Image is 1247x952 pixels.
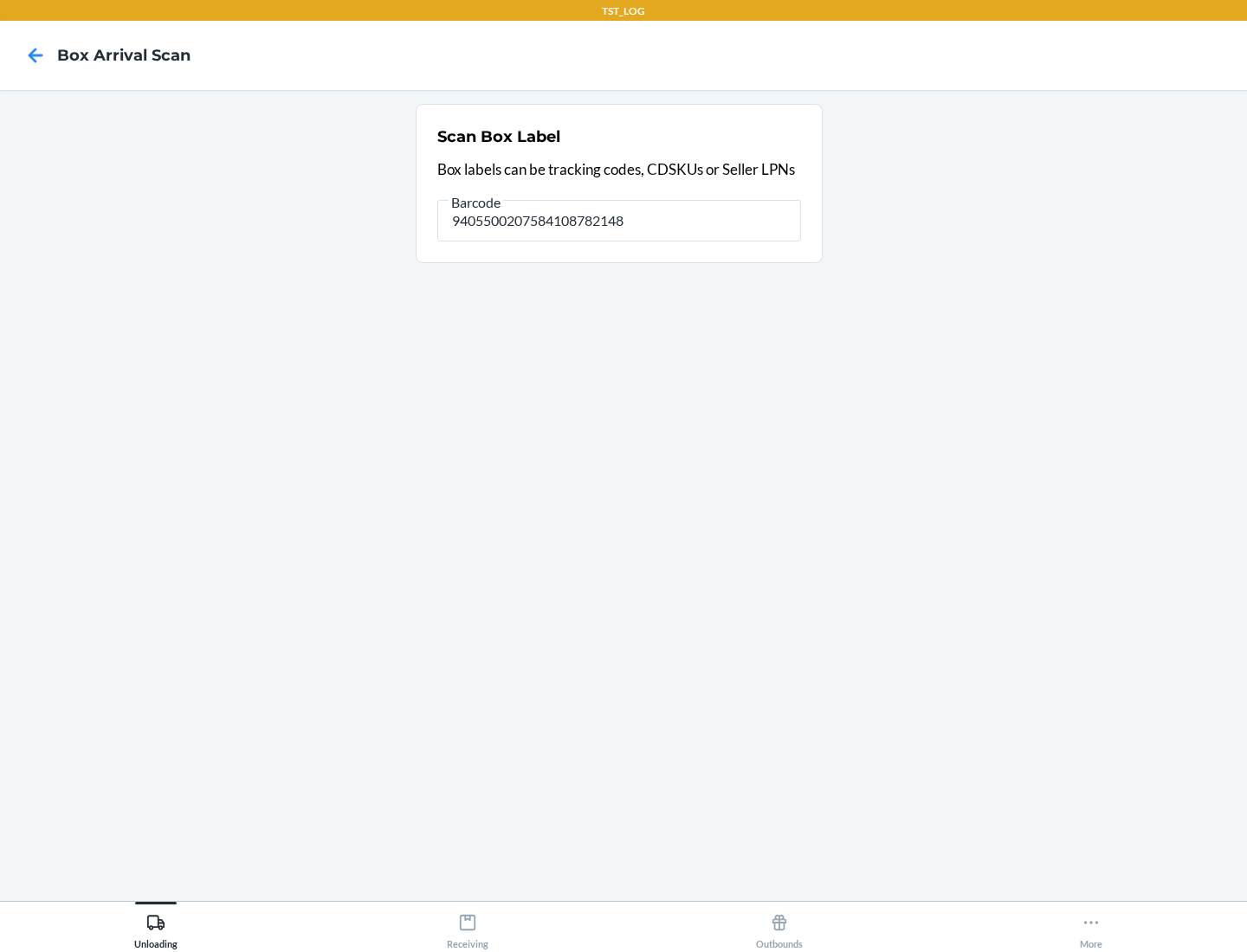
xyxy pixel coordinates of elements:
[134,906,178,949] div: Unloading
[602,3,645,19] p: TST_LOG
[312,902,623,949] button: Receiving
[935,902,1247,949] button: More
[449,194,503,211] span: Barcode
[447,906,488,949] div: Receiving
[57,44,191,67] h4: Box Arrival Scan
[756,906,803,949] div: Outbounds
[623,902,935,949] button: Outbounds
[437,158,801,181] p: Box labels can be tracking codes, CDSKUs or Seller LPNs
[437,200,801,241] input: Barcode
[1080,906,1102,949] div: More
[437,125,560,148] h2: Scan Box Label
